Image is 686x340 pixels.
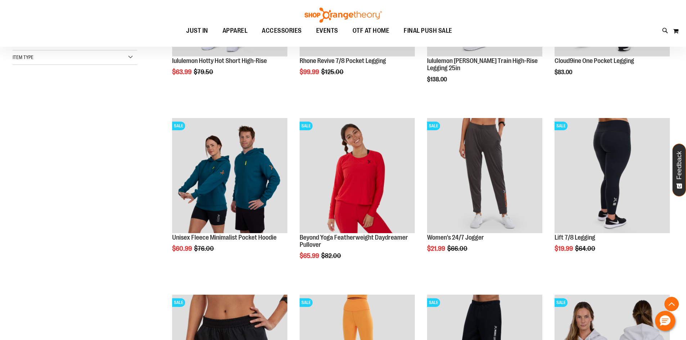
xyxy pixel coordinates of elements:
[169,114,291,271] div: product
[555,234,595,241] a: Lift 7/8 Legging
[321,68,345,76] span: $125.00
[655,311,675,331] button: Hello, have a question? Let’s chat.
[300,252,320,259] span: $65.99
[300,118,415,234] a: Product image for Beyond Yoga Featherweight Daydreamer PulloverSALE
[555,69,573,76] span: $83.00
[300,234,408,248] a: Beyond Yoga Featherweight Daydreamer Pullover
[321,252,342,259] span: $82.00
[296,114,418,277] div: product
[223,23,248,39] span: APPAREL
[300,68,320,76] span: $99.99
[179,23,215,39] a: JUST IN
[215,23,255,39] a: APPAREL
[404,23,452,39] span: FINAL PUSH SALE
[345,23,397,39] a: OTF AT HOME
[447,245,468,252] span: $66.00
[423,114,546,271] div: product
[555,57,634,64] a: Cloud9ine One Pocket Legging
[427,76,448,83] span: $138.00
[575,245,596,252] span: $64.00
[172,122,185,130] span: SALE
[427,118,542,233] img: Product image for 24/7 Jogger
[309,23,345,39] a: EVENTS
[555,118,670,233] img: 2024 October Lift 7/8 Legging
[186,23,208,39] span: JUST IN
[427,298,440,307] span: SALE
[555,298,568,307] span: SALE
[300,298,313,307] span: SALE
[172,245,193,252] span: $60.99
[555,245,574,252] span: $19.99
[353,23,390,39] span: OTF AT HOME
[551,114,673,271] div: product
[172,68,193,76] span: $63.99
[172,118,287,234] a: Unisex Fleece Minimalist Pocket HoodieSALE
[194,245,215,252] span: $76.00
[427,122,440,130] span: SALE
[316,23,338,39] span: EVENTS
[672,144,686,196] button: Feedback - Show survey
[300,118,415,233] img: Product image for Beyond Yoga Featherweight Daydreamer Pullover
[300,57,386,64] a: Rhone Revive 7/8 Pocket Legging
[396,23,459,39] a: FINAL PUSH SALE
[172,298,185,307] span: SALE
[300,122,313,130] span: SALE
[194,68,214,76] span: $79.50
[304,8,383,23] img: Shop Orangetheory
[13,54,33,60] span: Item Type
[664,297,679,311] button: Back To Top
[676,151,683,180] span: Feedback
[555,118,670,234] a: 2024 October Lift 7/8 LeggingSALE
[172,118,287,233] img: Unisex Fleece Minimalist Pocket Hoodie
[172,57,267,64] a: lululemon Hotty Hot Short High-Rise
[427,57,538,72] a: lululemon [PERSON_NAME] Train High-Rise Legging 25in
[262,23,302,39] span: ACCESSORIES
[427,245,446,252] span: $21.99
[172,234,277,241] a: Unisex Fleece Minimalist Pocket Hoodie
[555,122,568,130] span: SALE
[427,234,484,241] a: Women's 24/7 Jogger
[255,23,309,39] a: ACCESSORIES
[427,118,542,234] a: Product image for 24/7 JoggerSALE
